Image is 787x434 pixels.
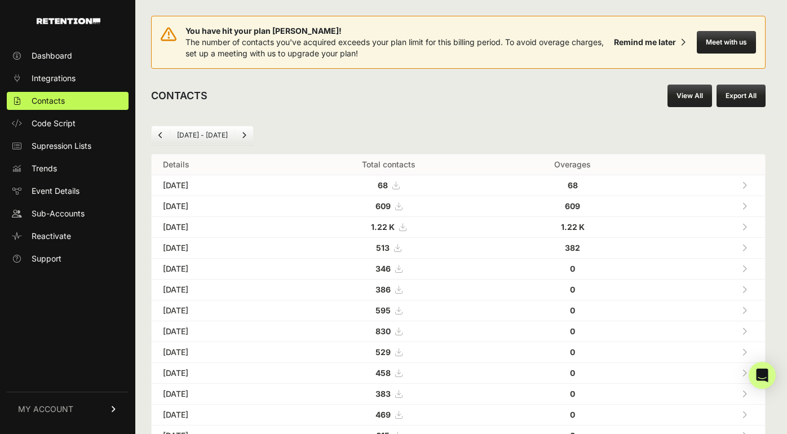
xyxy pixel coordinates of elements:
[7,69,129,87] a: Integrations
[371,222,395,232] strong: 1.22 K
[32,163,57,174] span: Trends
[570,326,575,336] strong: 0
[376,243,401,253] a: 513
[152,384,285,405] td: [DATE]
[375,410,402,419] a: 469
[7,227,129,245] a: Reactivate
[7,250,129,268] a: Support
[565,201,580,211] strong: 609
[375,305,402,315] a: 595
[375,326,402,336] a: 830
[32,185,79,197] span: Event Details
[570,410,575,419] strong: 0
[32,253,61,264] span: Support
[152,259,285,280] td: [DATE]
[378,180,388,190] strong: 68
[375,410,391,419] strong: 469
[570,368,575,378] strong: 0
[152,280,285,300] td: [DATE]
[32,50,72,61] span: Dashboard
[7,160,129,178] a: Trends
[7,205,129,223] a: Sub-Accounts
[7,137,129,155] a: Supression Lists
[32,95,65,107] span: Contacts
[235,126,253,144] a: Next
[32,73,76,84] span: Integrations
[717,85,766,107] button: Export All
[152,405,285,426] td: [DATE]
[375,389,402,398] a: 383
[565,243,580,253] strong: 382
[570,389,575,398] strong: 0
[152,363,285,384] td: [DATE]
[375,347,391,357] strong: 529
[32,208,85,219] span: Sub-Accounts
[375,347,402,357] a: 529
[32,140,91,152] span: Supression Lists
[375,368,402,378] a: 458
[32,118,76,129] span: Code Script
[151,88,207,104] h2: CONTACTS
[375,201,391,211] strong: 609
[570,285,575,294] strong: 0
[568,180,578,190] strong: 68
[7,47,129,65] a: Dashboard
[570,264,575,273] strong: 0
[697,31,756,54] button: Meet with us
[749,362,776,389] div: Open Intercom Messenger
[7,114,129,132] a: Code Script
[570,305,575,315] strong: 0
[152,126,170,144] a: Previous
[285,154,492,175] th: Total contacts
[7,92,129,110] a: Contacts
[561,222,585,232] strong: 1.22 K
[152,238,285,259] td: [DATE]
[609,32,690,52] button: Remind me later
[37,18,100,24] img: Retention.com
[375,264,391,273] strong: 346
[667,85,712,107] a: View All
[375,389,391,398] strong: 383
[614,37,676,48] div: Remind me later
[185,25,609,37] span: You have hit your plan [PERSON_NAME]!
[376,243,390,253] strong: 513
[185,37,604,58] span: The number of contacts you've acquired exceeds your plan limit for this billing period. To avoid ...
[492,154,653,175] th: Overages
[375,264,402,273] a: 346
[375,326,391,336] strong: 830
[18,404,73,415] span: MY ACCOUNT
[371,222,406,232] a: 1.22 K
[7,182,129,200] a: Event Details
[152,175,285,196] td: [DATE]
[375,368,391,378] strong: 458
[152,154,285,175] th: Details
[375,305,391,315] strong: 595
[570,347,575,357] strong: 0
[152,196,285,217] td: [DATE]
[32,231,71,242] span: Reactivate
[152,342,285,363] td: [DATE]
[170,131,235,140] li: [DATE] - [DATE]
[378,180,399,190] a: 68
[375,201,402,211] a: 609
[375,285,402,294] a: 386
[7,392,129,426] a: MY ACCOUNT
[375,285,391,294] strong: 386
[152,321,285,342] td: [DATE]
[152,217,285,238] td: [DATE]
[152,300,285,321] td: [DATE]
